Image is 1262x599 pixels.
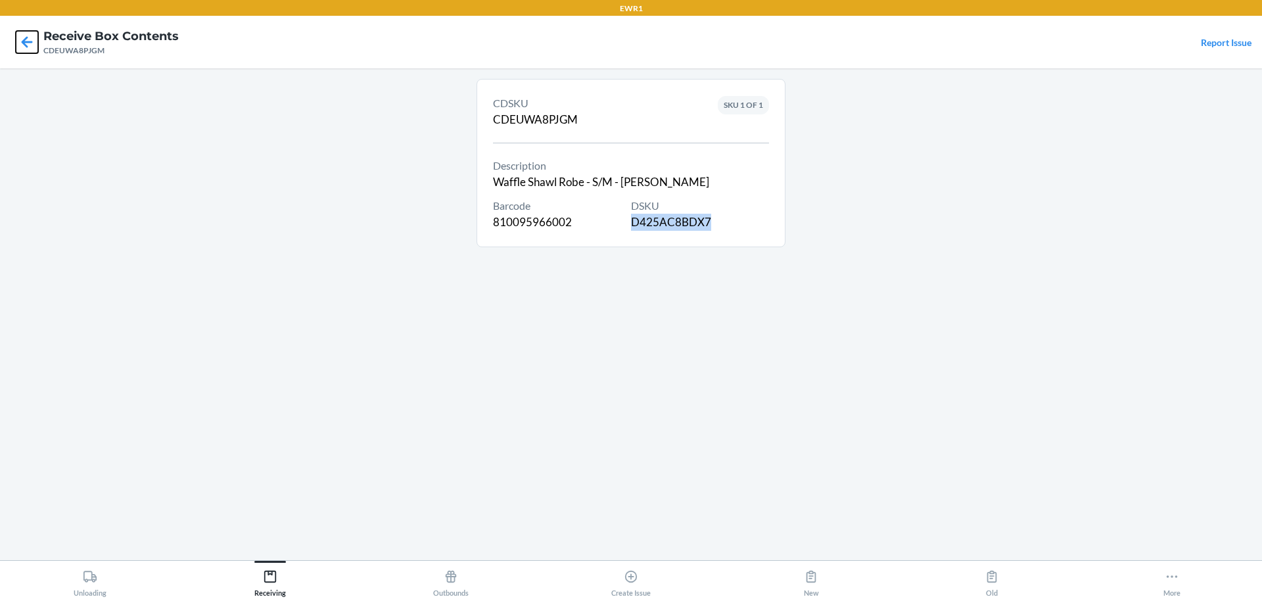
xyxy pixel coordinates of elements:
a: Report Issue [1201,37,1251,48]
div: Create Issue [611,564,651,597]
p: EWR1 [620,3,643,14]
div: Waffle Shawl Robe - S/M - [PERSON_NAME] [493,158,709,191]
div: Receiving [254,564,286,597]
span: DSKU [631,198,769,214]
button: More [1082,561,1262,597]
span: Description [493,158,709,174]
div: Outbounds [433,564,469,597]
button: Create Issue [541,561,721,597]
p: SKU 1 OF 1 [724,99,763,111]
span: Barcode [493,198,631,214]
button: New [721,561,901,597]
div: CDEUWA8PJGM [493,95,578,128]
div: CDEUWA8PJGM [43,45,179,57]
div: More [1163,564,1180,597]
span: CDSKU [493,95,578,111]
div: New [804,564,819,597]
button: Old [901,561,1081,597]
div: D425AC8BDX7 [631,198,769,231]
h4: Receive Box Contents [43,28,179,45]
div: Unloading [74,564,106,597]
div: Old [985,564,999,597]
button: Receiving [180,561,360,597]
div: 810095966002 [493,198,631,231]
button: Outbounds [361,561,541,597]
